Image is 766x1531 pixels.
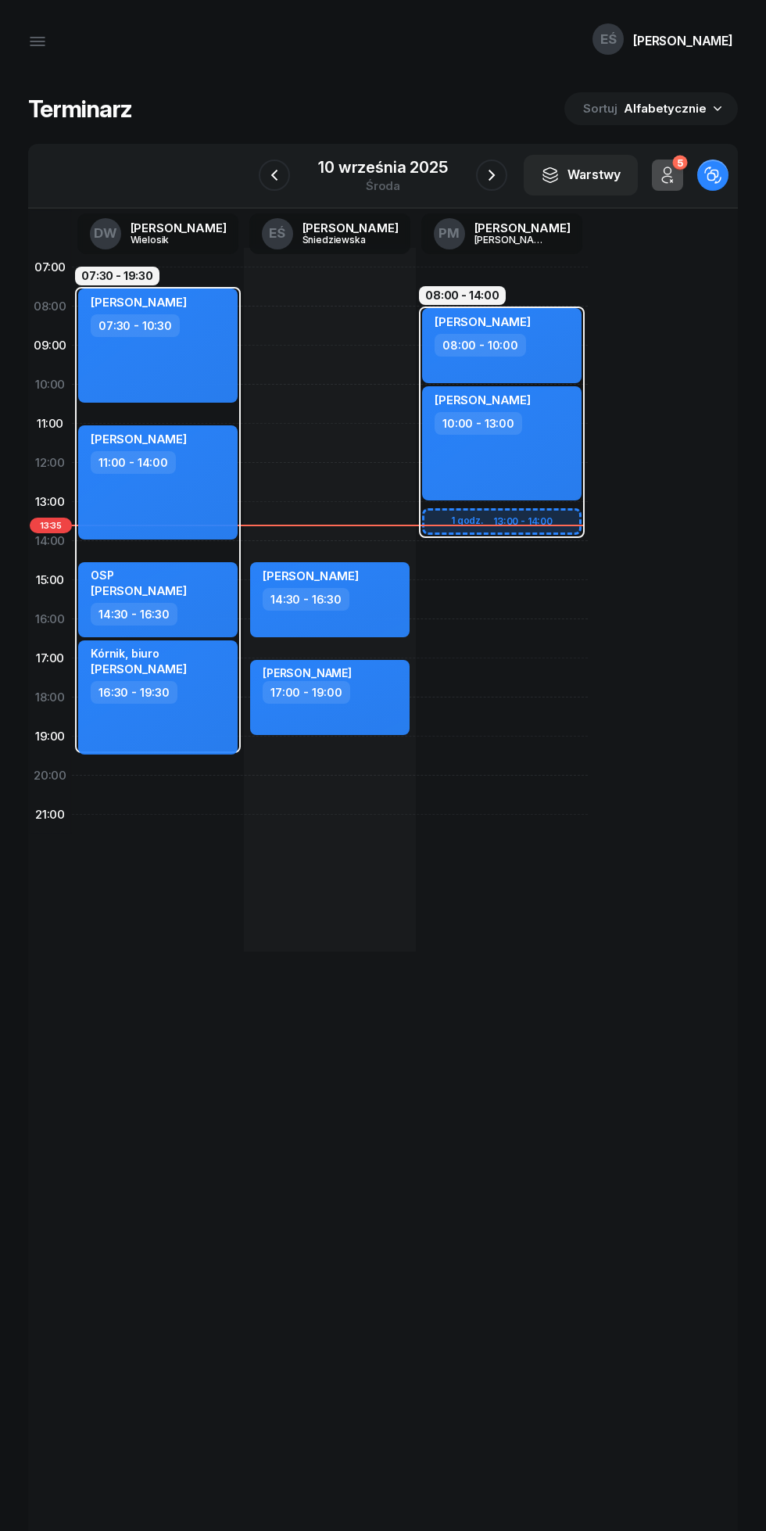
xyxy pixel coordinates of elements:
[435,393,531,407] span: [PERSON_NAME]
[91,432,187,446] span: [PERSON_NAME]
[435,412,522,435] div: 10:00 - 13:00
[474,222,571,234] div: [PERSON_NAME]
[302,222,399,234] div: [PERSON_NAME]
[269,227,285,240] span: EŚ
[91,295,187,310] span: [PERSON_NAME]
[28,522,72,561] div: 14:00
[91,568,187,582] div: OSP
[633,34,733,47] div: [PERSON_NAME]
[28,248,72,287] div: 07:00
[249,213,411,254] a: EŚ[PERSON_NAME]Śniedziewska
[131,235,206,245] div: Wielosik
[28,561,72,600] div: 15:00
[564,92,738,125] button: Sortuj Alfabetycznie
[28,443,72,482] div: 12:00
[435,314,531,329] span: [PERSON_NAME]
[318,160,447,175] div: 10 września 2025
[91,681,177,704] div: 16:30 - 19:30
[438,227,460,240] span: PM
[28,756,72,795] div: 20:00
[28,326,72,365] div: 09:00
[600,33,617,46] span: EŚ
[30,518,72,533] span: 13:35
[263,666,352,679] div: [PERSON_NAME]
[28,482,72,522] div: 13:00
[91,314,180,337] div: 07:30 - 10:30
[91,603,177,626] div: 14:30 - 16:30
[318,180,447,192] div: środa
[28,404,72,443] div: 11:00
[263,588,349,611] div: 14:30 - 16:30
[131,222,227,234] div: [PERSON_NAME]
[524,155,638,195] button: Warstwy
[28,600,72,639] div: 16:00
[28,717,72,756] div: 19:00
[421,213,583,254] a: PM[PERSON_NAME][PERSON_NAME]
[28,678,72,717] div: 18:00
[624,101,707,116] span: Alfabetycznie
[28,287,72,326] div: 08:00
[94,227,117,240] span: DW
[91,647,187,660] div: Kórnik, biuro
[263,568,359,583] span: [PERSON_NAME]
[672,156,687,170] div: 5
[583,99,621,119] span: Sortuj
[474,235,549,245] div: [PERSON_NAME]
[28,95,132,123] h1: Terminarz
[302,235,378,245] div: Śniedziewska
[77,213,239,254] a: DW[PERSON_NAME]Wielosik
[91,583,187,598] span: [PERSON_NAME]
[28,365,72,404] div: 10:00
[91,662,187,676] span: [PERSON_NAME]
[263,681,350,704] div: 17:00 - 19:00
[91,451,176,474] div: 11:00 - 14:00
[28,639,72,678] div: 17:00
[435,334,526,357] div: 08:00 - 10:00
[652,160,683,191] button: 5
[541,165,621,185] div: Warstwy
[28,795,72,834] div: 21:00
